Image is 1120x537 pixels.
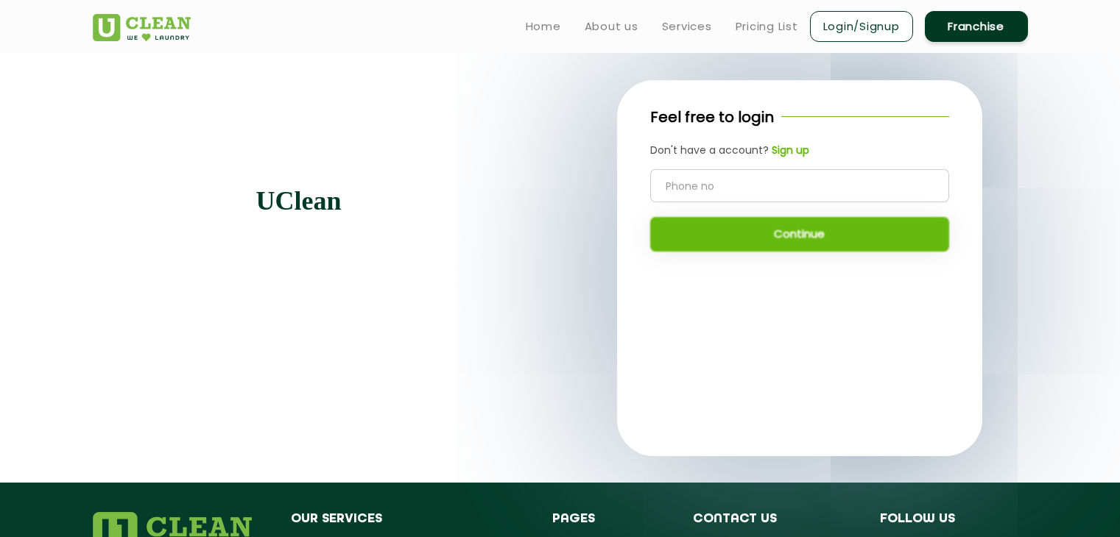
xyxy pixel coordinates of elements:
[93,14,191,41] img: UClean Laundry and Dry Cleaning
[769,143,809,158] a: Sign up
[221,186,421,274] p: Let take care of your first impressions
[650,143,769,157] span: Don't have a account?
[256,186,341,216] b: UClean
[526,18,561,35] a: Home
[736,18,798,35] a: Pricing List
[650,106,774,128] p: Feel free to login
[650,169,949,202] input: Phone no
[810,11,913,42] a: Login/Signup
[925,11,1028,42] a: Franchise
[177,131,232,172] img: quote-img
[772,143,809,157] b: Sign up
[585,18,638,35] a: About us
[662,18,712,35] a: Services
